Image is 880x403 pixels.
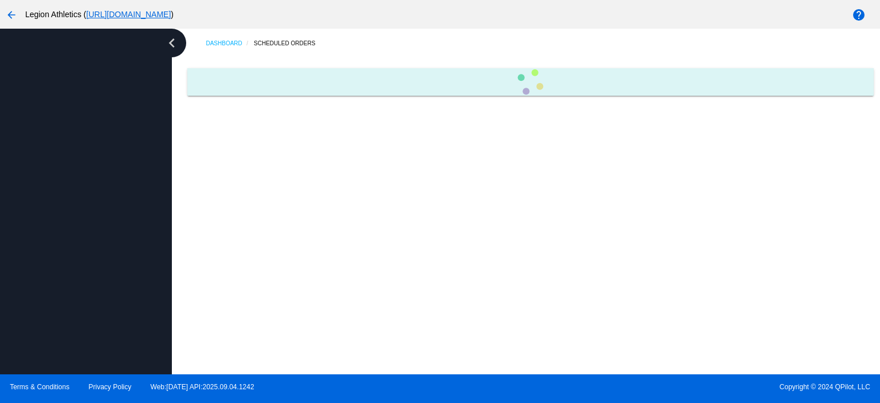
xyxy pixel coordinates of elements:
a: [URL][DOMAIN_NAME] [87,10,171,19]
span: Copyright © 2024 QPilot, LLC [450,383,870,391]
span: Legion Athletics ( ) [25,10,174,19]
a: Dashboard [206,34,254,52]
mat-icon: help [852,8,866,22]
a: Web:[DATE] API:2025.09.04.1242 [151,383,254,391]
i: chevron_left [163,34,181,52]
a: Scheduled Orders [254,34,325,52]
a: Terms & Conditions [10,383,69,391]
mat-icon: arrow_back [5,8,18,22]
a: Privacy Policy [89,383,132,391]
